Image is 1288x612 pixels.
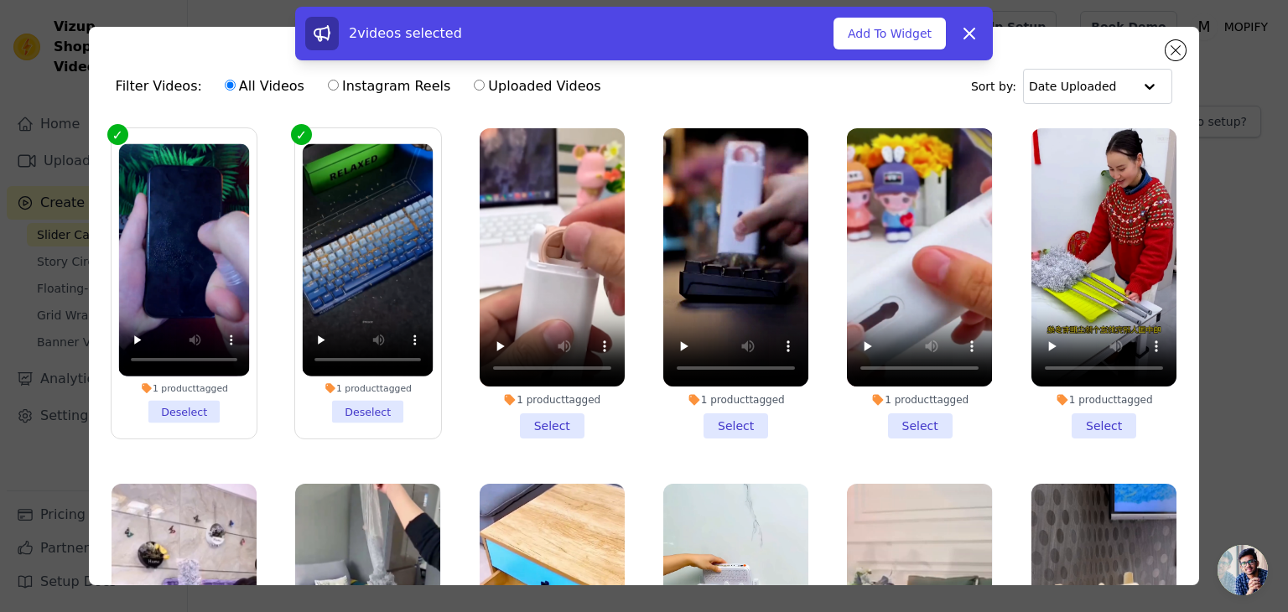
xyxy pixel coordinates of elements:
[473,75,601,97] label: Uploaded Videos
[834,18,946,49] button: Add To Widget
[663,393,808,407] div: 1 product tagged
[224,75,305,97] label: All Videos
[303,382,434,394] div: 1 product tagged
[1031,393,1176,407] div: 1 product tagged
[847,393,992,407] div: 1 product tagged
[116,67,610,106] div: Filter Videos:
[1218,545,1268,595] a: Open chat
[349,25,462,41] span: 2 videos selected
[118,382,249,394] div: 1 product tagged
[480,393,625,407] div: 1 product tagged
[327,75,451,97] label: Instagram Reels
[971,69,1173,104] div: Sort by:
